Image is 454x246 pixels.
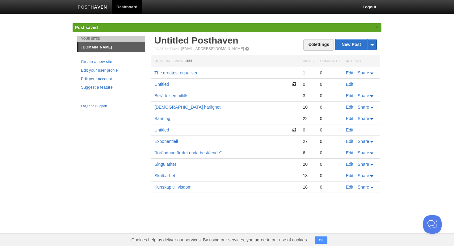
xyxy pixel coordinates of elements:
a: Untitled [154,127,169,132]
a: Edit [346,173,353,178]
span: Share [358,150,369,155]
div: 0 [320,150,340,156]
span: Share [358,173,369,178]
a: New Post [335,39,376,50]
div: 0 [320,173,340,178]
div: 0 [320,104,340,110]
a: ''förändring är det enda bestående'' [154,150,222,155]
span: 333 [186,59,192,63]
div: 18 [303,173,313,178]
div: 3 [303,93,313,98]
a: Edit [346,150,353,155]
th: Actions [343,56,380,67]
th: Views [300,56,317,67]
a: Untitled [154,82,169,87]
span: Share [358,185,369,190]
div: 0 [320,127,340,133]
a: Edit your account [81,76,141,82]
a: FAQ and Support [81,103,141,109]
div: 0 [320,139,340,144]
a: Edit [346,162,353,167]
a: Edit [346,127,353,132]
a: Exponentiell [154,139,178,144]
span: Share [358,139,369,144]
div: 0 [303,127,313,133]
iframe: Help Scout Beacon - Open [423,215,442,234]
div: 1 [303,70,313,76]
span: Share [358,105,369,110]
div: 0 [320,70,340,76]
a: Settings [303,39,334,51]
a: Singularitet [154,162,176,167]
a: Edit your user profile [81,67,141,74]
a: Untitled Posthaven [154,35,238,45]
div: 0 [320,81,340,87]
div: 0 [320,93,340,98]
span: Post by Email [154,47,180,51]
button: OK [315,236,327,244]
th: Homepage Views [151,56,300,67]
span: Share [358,116,369,121]
span: Post saved [75,25,98,30]
div: 18 [303,184,313,190]
img: Posthaven-bar [78,5,107,10]
a: Suggest a feature [81,84,141,91]
a: Berättelsen hittills [154,93,188,98]
a: [EMAIL_ADDRESS][DOMAIN_NAME] [181,47,244,51]
div: 0 [320,161,340,167]
a: Edit [346,185,353,190]
a: Create a new site [81,59,141,65]
a: Edit [346,116,353,121]
div: 27 [303,139,313,144]
div: 0 [320,184,340,190]
a: Sanning [154,116,170,121]
a: [DEMOGRAPHIC_DATA] härlighet [154,105,221,110]
div: 6 [303,150,313,156]
a: Edit [346,70,353,75]
div: 10 [303,104,313,110]
a: [DOMAIN_NAME] [78,42,145,52]
a: Edit [346,105,353,110]
span: Share [358,162,369,167]
a: Edit [346,93,353,98]
span: Share [358,70,369,75]
th: Comments [317,56,343,67]
div: 20 [303,161,313,167]
span: Cookies help us deliver our services. By using our services, you agree to our use of cookies. [125,234,314,246]
div: 0 [303,81,313,87]
div: 22 [303,116,313,121]
a: Kunskap till visdom [154,185,191,190]
span: Share [358,93,369,98]
a: Skalbarhet [154,173,175,178]
a: Edit [346,82,353,87]
a: The greatest equaliser [154,70,197,75]
a: Edit [346,139,353,144]
div: 0 [320,116,340,121]
li: Your Sites [77,36,145,42]
a: × [374,23,380,31]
